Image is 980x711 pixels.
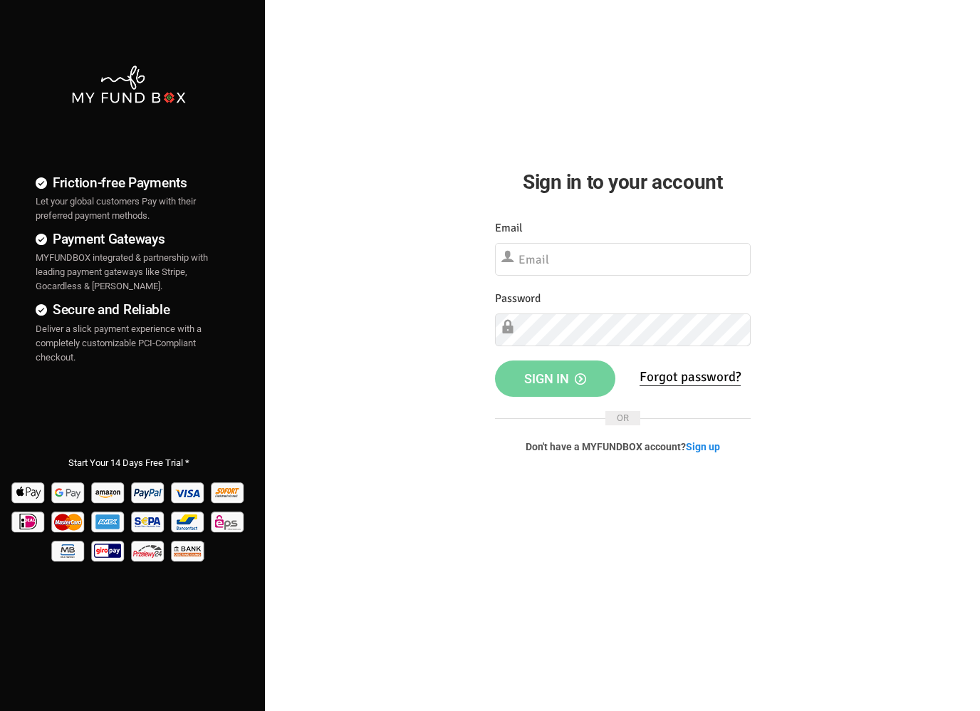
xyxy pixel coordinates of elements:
[10,507,48,536] img: Ideal Pay
[209,507,247,536] img: EPS Pay
[50,477,88,507] img: Google Pay
[36,299,222,320] h4: Secure and Reliable
[90,507,127,536] img: american_express Pay
[36,252,208,291] span: MYFUNDBOX integrated & partnership with leading payment gateways like Stripe, Gocardless & [PERSO...
[50,536,88,565] img: mb Pay
[36,172,222,193] h4: Friction-free Payments
[686,441,720,452] a: Sign up
[36,323,202,363] span: Deliver a slick payment experience with a completely customizable PCI-Compliant checkout.
[10,477,48,507] img: Apple Pay
[170,536,207,565] img: banktransfer
[524,371,586,386] span: Sign in
[170,507,207,536] img: Bancontact Pay
[130,507,167,536] img: sepa Pay
[605,411,640,425] span: OR
[495,360,615,398] button: Sign in
[130,477,167,507] img: Paypal
[495,219,523,237] label: Email
[495,440,751,454] p: Don't have a MYFUNDBOX account?
[495,290,541,308] label: Password
[130,536,167,565] img: p24 Pay
[209,477,247,507] img: Sofort Pay
[71,64,187,105] img: mfbwhite.png
[640,368,741,386] a: Forgot password?
[495,243,751,276] input: Email
[36,229,222,249] h4: Payment Gateways
[170,477,207,507] img: Visa
[50,507,88,536] img: Mastercard Pay
[90,536,127,565] img: giropay
[90,477,127,507] img: Amazon
[36,196,196,221] span: Let your global customers Pay with their preferred payment methods.
[495,167,751,197] h2: Sign in to your account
